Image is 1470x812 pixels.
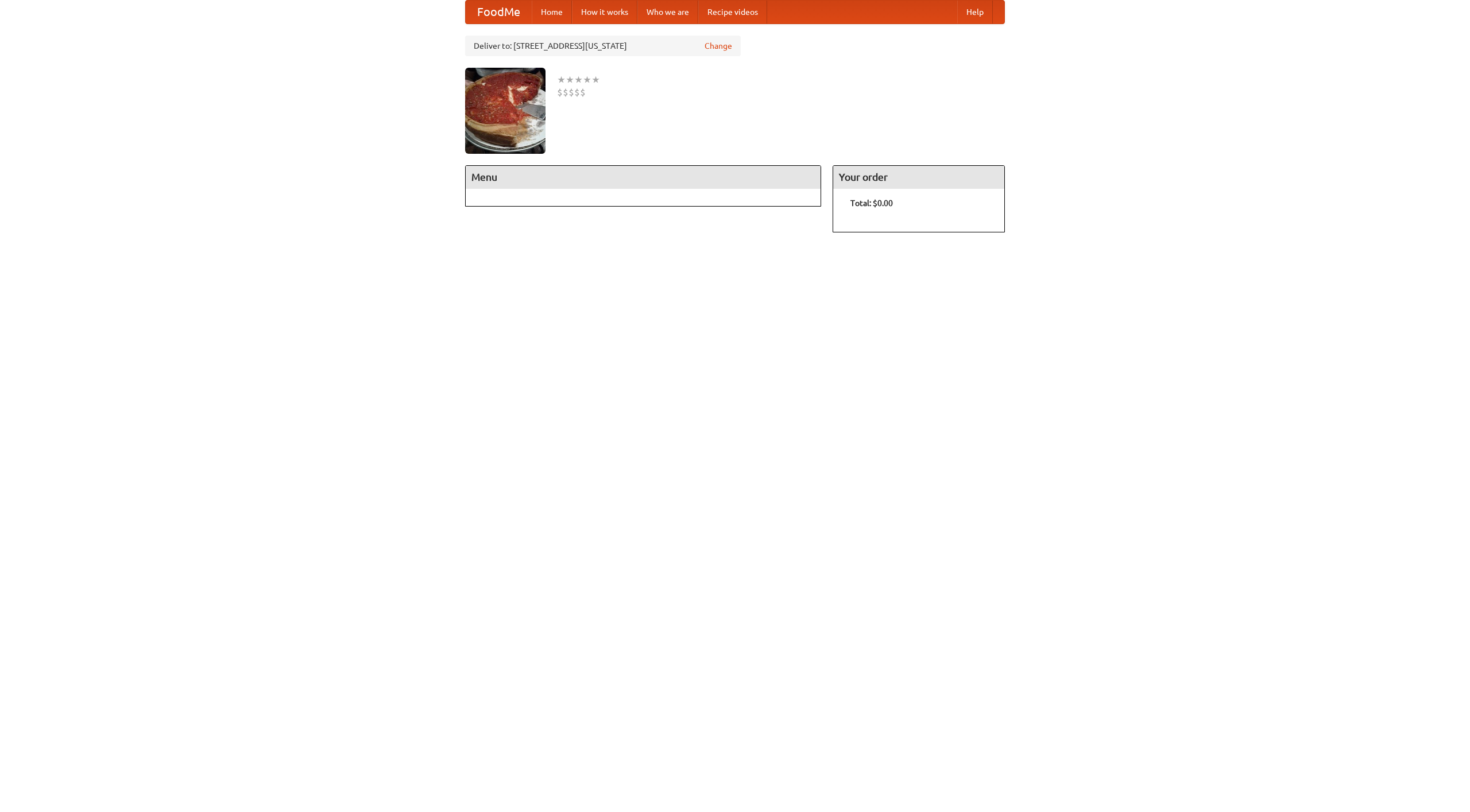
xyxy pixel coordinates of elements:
[591,73,600,86] li: ★
[568,86,574,99] li: $
[557,73,566,86] li: ★
[583,73,591,86] li: ★
[833,166,1004,189] h4: Your order
[574,86,580,99] li: $
[465,36,741,56] div: Deliver to: [STREET_ADDRESS][US_STATE]
[466,166,821,189] h4: Menu
[532,1,572,24] a: Home
[574,73,583,86] li: ★
[563,86,568,99] li: $
[566,73,574,86] li: ★
[637,1,698,24] a: Who we are
[850,199,893,208] b: Total: $0.00
[705,40,732,52] a: Change
[557,86,563,99] li: $
[698,1,767,24] a: Recipe videos
[572,1,637,24] a: How it works
[466,1,532,24] a: FoodMe
[465,68,546,154] img: angular.jpg
[957,1,993,24] a: Help
[580,86,586,99] li: $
